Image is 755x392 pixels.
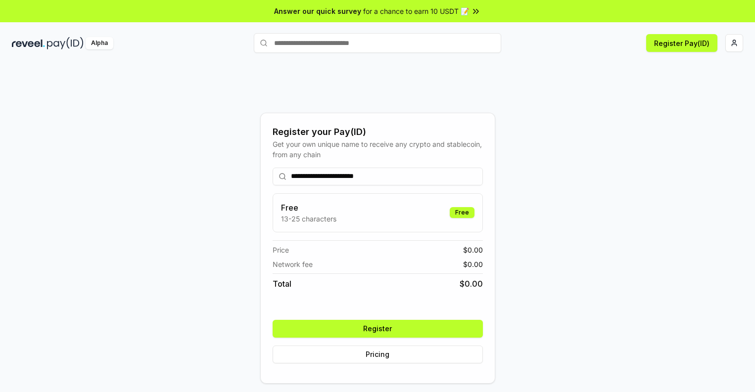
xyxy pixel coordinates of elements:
[12,37,45,49] img: reveel_dark
[273,125,483,139] div: Register your Pay(ID)
[460,278,483,290] span: $ 0.00
[281,214,336,224] p: 13-25 characters
[273,139,483,160] div: Get your own unique name to receive any crypto and stablecoin, from any chain
[47,37,84,49] img: pay_id
[273,346,483,363] button: Pricing
[273,278,291,290] span: Total
[281,202,336,214] h3: Free
[463,259,483,269] span: $ 0.00
[463,245,483,255] span: $ 0.00
[274,6,361,16] span: Answer our quick survey
[86,37,113,49] div: Alpha
[273,259,313,269] span: Network fee
[273,245,289,255] span: Price
[273,320,483,338] button: Register
[450,207,474,218] div: Free
[646,34,717,52] button: Register Pay(ID)
[363,6,469,16] span: for a chance to earn 10 USDT 📝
